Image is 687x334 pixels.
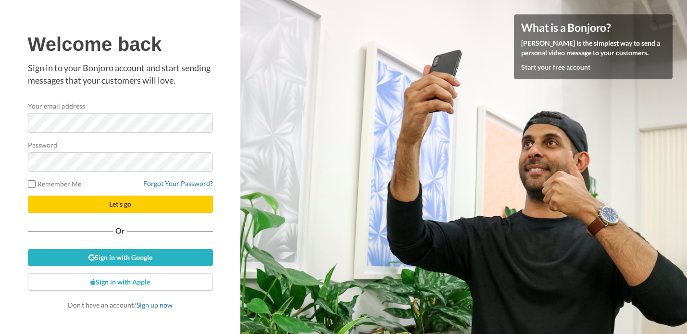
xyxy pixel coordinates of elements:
a: Sign in with Apple [28,273,213,291]
a: Forgot Your Password? [143,179,213,187]
label: Remember Me [28,179,82,189]
h4: What is a Bonjoro? [521,22,665,34]
span: Or [113,227,127,234]
a: Start your free account [521,63,590,71]
label: Password [28,140,58,150]
p: Sign in to your Bonjoro account and start sending messages that your customers will love. [28,62,213,87]
button: Let's go [28,196,213,213]
a: Sign up now [137,301,173,309]
a: Sign in with Google [28,249,213,266]
label: Your email address [28,101,85,111]
h1: Welcome back [28,34,213,55]
p: [PERSON_NAME] is the simplest way to send a personal video message to your customers. [521,38,665,58]
span: Let's go [109,200,131,208]
span: Don’t have an account? [68,301,173,309]
input: Remember Me [28,180,36,188]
